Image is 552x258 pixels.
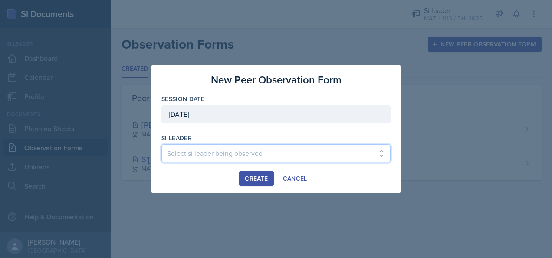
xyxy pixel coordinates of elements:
label: Session Date [161,95,204,103]
div: Cancel [283,175,307,182]
button: Cancel [277,171,313,186]
label: si leader [161,134,192,142]
div: Create [245,175,268,182]
h3: New Peer Observation Form [211,72,342,88]
button: Create [239,171,273,186]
